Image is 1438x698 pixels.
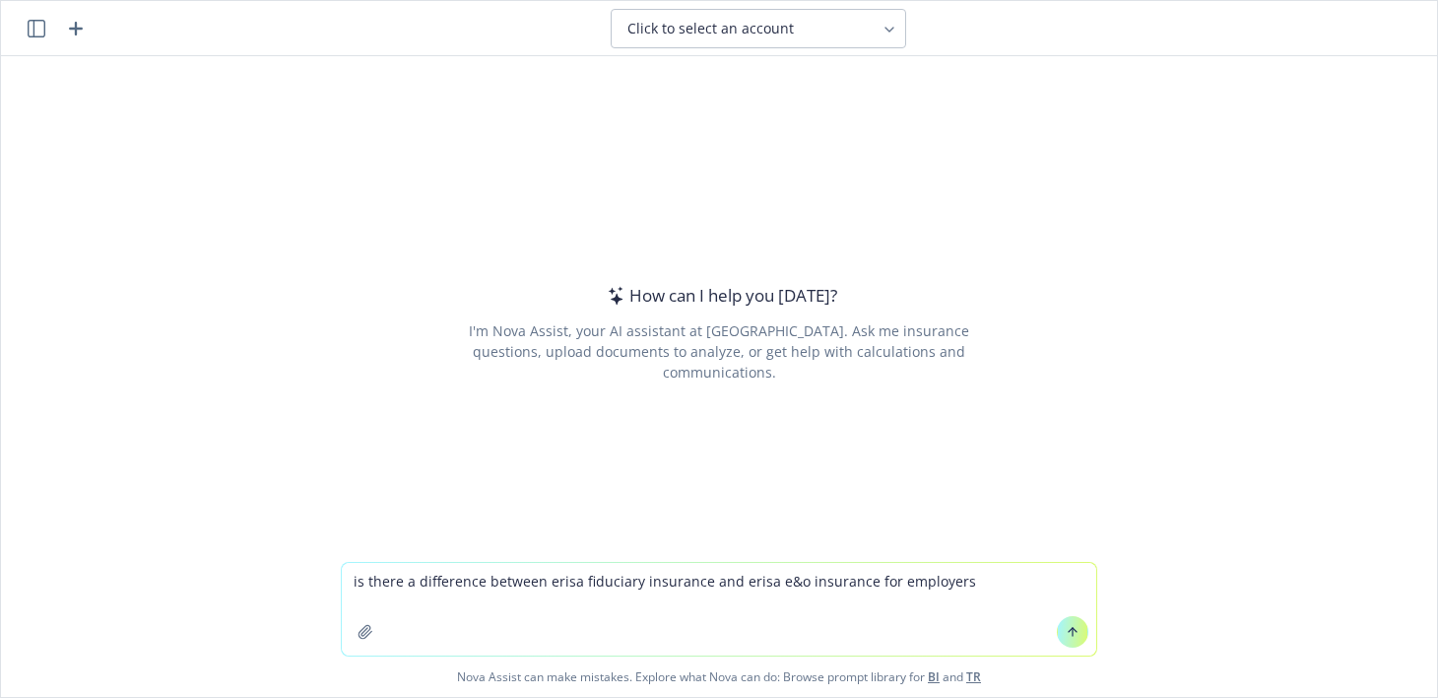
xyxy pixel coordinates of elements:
[627,19,794,38] span: Click to select an account
[9,657,1429,697] span: Nova Assist can make mistakes. Explore what Nova can do: Browse prompt library for and
[441,320,996,383] div: I'm Nova Assist, your AI assistant at [GEOGRAPHIC_DATA]. Ask me insurance questions, upload docum...
[928,668,940,685] a: BI
[602,283,837,309] div: How can I help you [DATE]?
[611,9,906,48] button: Click to select an account
[966,668,981,685] a: TR
[342,563,1096,656] textarea: is there a difference between erisa fiduciary insurance and erisa e&o insurance for employers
